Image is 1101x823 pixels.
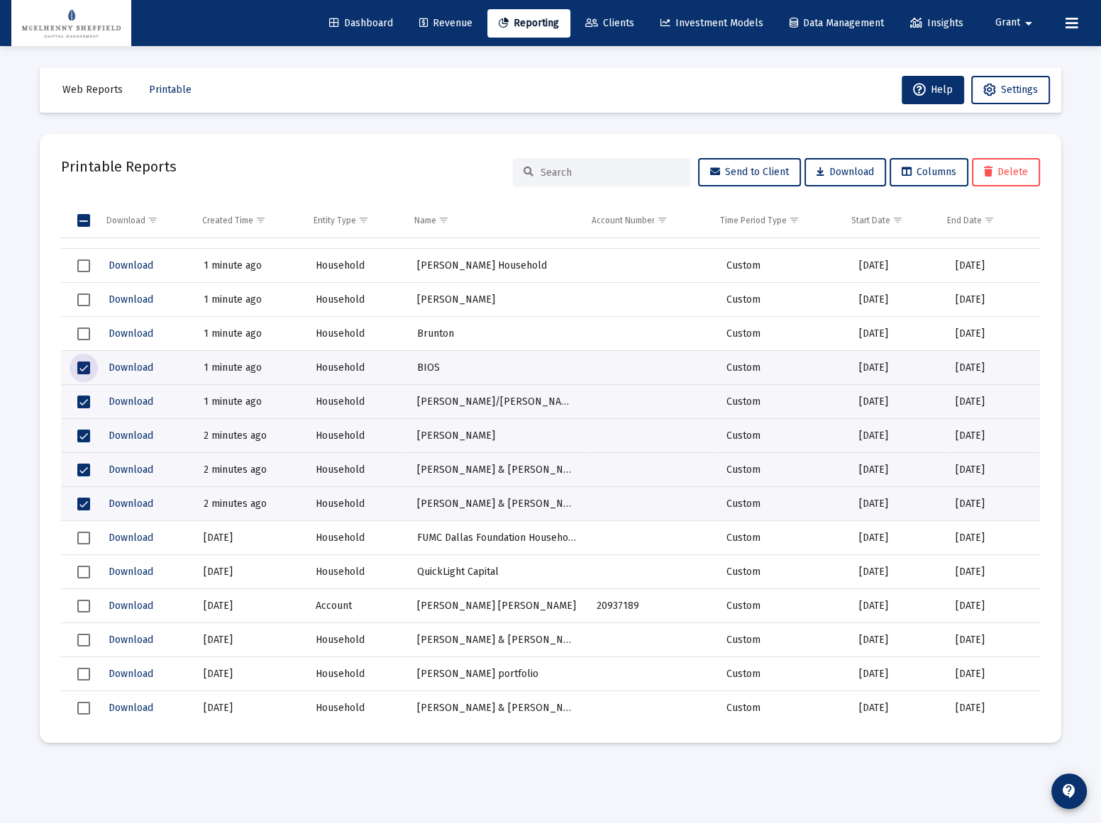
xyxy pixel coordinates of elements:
[304,203,404,237] td: Column Entity Type
[849,317,946,351] td: [DATE]
[109,668,153,680] span: Download
[717,351,849,385] td: Custom
[890,158,968,186] button: Columns
[407,521,587,555] td: FUMC Dallas Foundation Household
[306,385,407,419] td: Household
[306,589,407,623] td: Account
[107,561,155,582] button: Download
[194,623,306,657] td: [DATE]
[408,9,484,38] a: Revenue
[849,351,946,385] td: [DATE]
[404,203,581,237] td: Column Name
[849,283,946,317] td: [DATE]
[109,498,153,510] span: Download
[109,327,153,340] span: Download
[77,293,90,306] div: Select row
[717,453,849,487] td: Custom
[107,459,155,480] button: Download
[407,623,587,657] td: [PERSON_NAME] & [PERSON_NAME] Household
[109,464,153,476] span: Download
[77,396,90,408] div: Select row
[77,430,90,442] div: Select row
[329,17,393,29] span: Dashboard
[109,430,153,442] span: Download
[192,203,304,237] td: Column Created Time
[77,214,90,227] div: Select all
[22,9,121,38] img: Dashboard
[306,419,407,453] td: Household
[946,385,1040,419] td: [DATE]
[407,419,587,453] td: [PERSON_NAME]
[717,691,849,725] td: Custom
[194,657,306,691] td: [DATE]
[51,76,134,104] button: Web Reports
[717,419,849,453] td: Custom
[499,17,559,29] span: Reporting
[107,629,155,650] button: Download
[109,600,153,612] span: Download
[946,249,1040,283] td: [DATE]
[946,521,1040,555] td: [DATE]
[841,203,937,237] td: Column Start Date
[585,17,634,29] span: Clients
[109,702,153,714] span: Download
[77,498,90,510] div: Select row
[946,657,1040,691] td: [DATE]
[107,255,155,276] button: Download
[438,215,448,225] span: Show filter options for column 'Name'
[849,589,946,623] td: [DATE]
[194,555,306,589] td: [DATE]
[358,215,369,225] span: Show filter options for column 'Entity Type'
[306,623,407,657] td: Household
[899,9,975,38] a: Insights
[946,317,1040,351] td: [DATE]
[106,215,145,226] div: Download
[107,527,155,548] button: Download
[788,215,799,225] span: Show filter options for column 'Time Period Type'
[194,419,306,453] td: 2 minutes ago
[407,555,587,589] td: QuickLight Capital
[107,323,155,344] button: Download
[717,385,849,419] td: Custom
[306,283,407,317] td: Household
[778,9,895,38] a: Data Management
[77,634,90,646] div: Select row
[849,249,946,283] td: [DATE]
[849,521,946,555] td: [DATE]
[946,487,1040,521] td: [DATE]
[910,17,963,29] span: Insights
[984,166,1028,178] span: Delete
[77,327,90,340] div: Select row
[255,215,266,225] span: Show filter options for column 'Created Time'
[946,453,1040,487] td: [DATE]
[419,17,472,29] span: Revenue
[710,166,789,178] span: Send to Client
[62,84,123,96] span: Web Reports
[407,249,587,283] td: [PERSON_NAME] Household
[936,203,1030,237] td: Column End Date
[971,76,1050,104] button: Settings
[202,215,253,226] div: Created Time
[902,76,964,104] button: Help
[587,589,717,623] td: 20937189
[107,595,155,616] button: Download
[649,9,775,38] a: Investment Models
[902,166,956,178] span: Columns
[407,385,587,419] td: [PERSON_NAME]/[PERSON_NAME]
[717,589,849,623] td: Custom
[849,453,946,487] td: [DATE]
[107,289,155,310] button: Download
[407,317,587,351] td: Brunton
[306,555,407,589] td: Household
[946,589,1040,623] td: [DATE]
[61,203,1040,722] div: Data grid
[1061,783,1078,800] mat-icon: contact_support
[109,566,153,578] span: Download
[306,487,407,521] td: Household
[194,589,306,623] td: [DATE]
[717,249,849,283] td: Custom
[983,215,994,225] span: Show filter options for column 'End Date'
[656,215,667,225] span: Show filter options for column 'Account Number'
[698,158,801,186] button: Send to Client
[946,691,1040,725] td: [DATE]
